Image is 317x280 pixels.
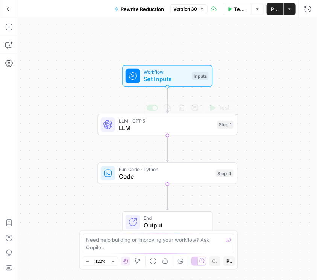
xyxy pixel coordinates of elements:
button: Version 30 [170,4,208,14]
span: Rewrite Reduction [121,5,164,13]
span: Workflow [144,68,188,76]
button: Copy [209,256,221,266]
span: Code [119,172,212,181]
span: Publish [271,5,279,13]
g: Edge from step_1 to step_4 [166,135,169,162]
button: Publish [267,3,283,15]
div: Run Code · PythonCodeStep 4 [98,163,238,185]
div: EndOutput [98,211,238,233]
div: Inputs [192,72,208,80]
div: LLM · GPT-5LLMStep 1Test [98,114,238,136]
button: Test Workflow [223,3,252,15]
span: LLM [119,123,214,132]
span: Set Inputs [144,75,188,84]
div: WorkflowSet InputsInputs [98,65,238,87]
button: Paste [224,256,235,266]
div: Step 4 [216,170,234,178]
span: Copy [212,258,218,265]
button: Test [205,102,233,114]
g: Edge from step_4 to end [166,184,169,210]
span: LLM · GPT-5 [119,117,214,124]
span: Test [218,104,229,112]
span: Version 30 [174,6,197,12]
span: 120% [95,258,106,264]
span: End [144,215,205,222]
span: Paste [227,258,232,265]
span: Test Workflow [234,5,247,13]
span: Output [144,221,205,230]
span: Run Code · Python [119,166,212,173]
button: Rewrite Reduction [110,3,169,15]
div: Step 1 [217,121,234,129]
